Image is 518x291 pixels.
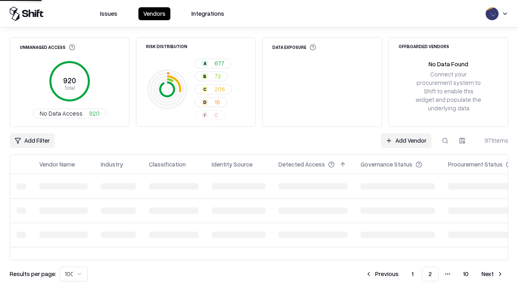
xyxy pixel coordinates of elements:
[214,98,220,106] span: 16
[202,73,208,80] div: B
[63,76,76,85] tspan: 920
[187,7,229,20] button: Integrations
[405,267,420,281] button: 1
[202,60,208,67] div: A
[448,160,503,169] div: Procurement Status
[64,84,75,91] tspan: Total
[33,109,106,118] button: No Data Access920
[212,160,253,169] div: Identity Source
[146,44,187,48] div: Risk Distribution
[10,270,56,278] p: Results per page:
[101,160,123,169] div: Industry
[477,267,508,281] button: Next
[429,60,468,68] div: No Data Found
[272,44,316,51] div: Data Exposure
[381,133,431,148] a: Add Vendor
[195,84,232,94] button: C206
[422,267,439,281] button: 2
[10,133,55,148] button: Add Filter
[456,267,475,281] button: 10
[202,99,208,105] div: D
[214,59,224,67] span: 677
[361,267,508,281] nav: pagination
[39,160,75,169] div: Vendor Name
[20,44,75,51] div: Unmanaged Access
[95,7,122,20] button: Issues
[89,109,100,118] span: 920
[202,86,208,93] div: C
[195,59,231,68] button: A677
[476,136,508,145] div: 971 items
[195,97,227,107] button: D16
[415,70,482,113] div: Connect your procurement system to Shift to enable this widget and populate the underlying data
[40,109,83,118] span: No Data Access
[214,85,225,93] span: 206
[361,267,403,281] button: Previous
[149,160,186,169] div: Classification
[138,7,170,20] button: Vendors
[195,72,228,81] button: B72
[399,44,449,48] div: Offboarded Vendors
[214,72,221,80] span: 72
[361,160,412,169] div: Governance Status
[278,160,325,169] div: Detected Access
